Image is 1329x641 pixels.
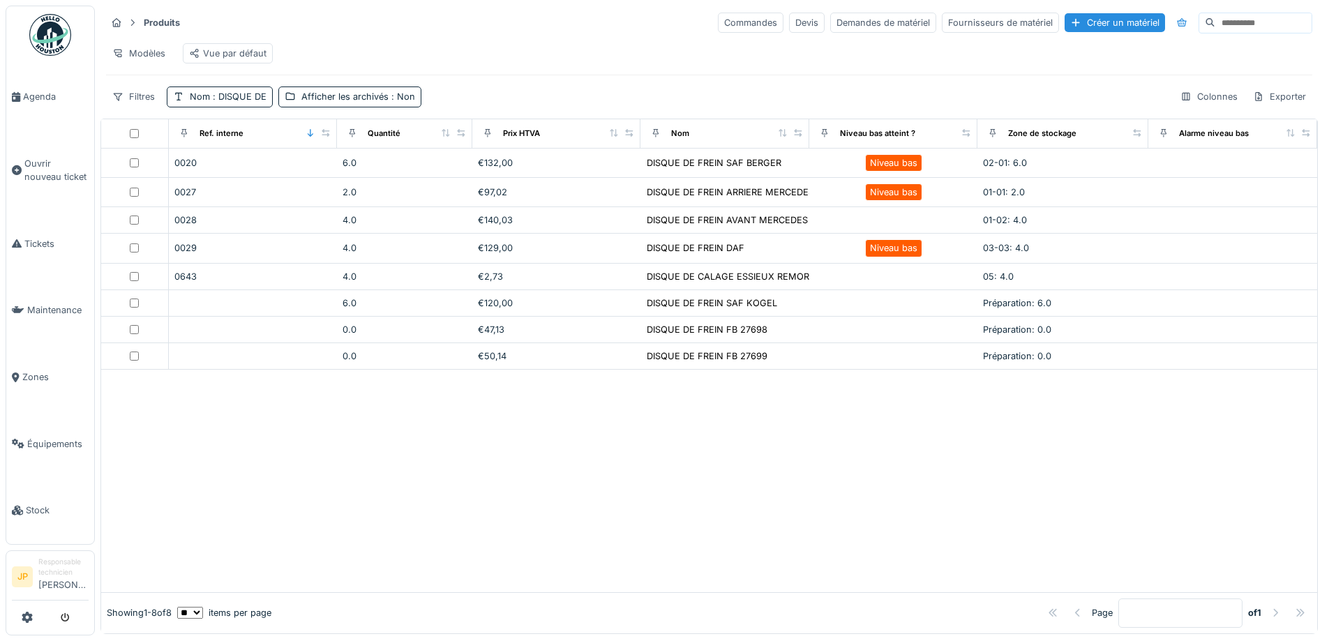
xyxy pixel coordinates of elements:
[983,271,1014,282] span: 05: 4.0
[1092,606,1113,619] div: Page
[343,213,466,227] div: 4.0
[24,157,89,183] span: Ouvrir nouveau ticket
[174,213,332,227] div: 0028
[671,128,689,139] div: Nom
[840,128,915,139] div: Niveau bas atteint ?
[870,241,917,255] div: Niveau bas
[24,237,89,250] span: Tickets
[6,277,94,344] a: Maintenance
[177,606,271,619] div: items per page
[478,323,636,336] div: €47,13
[174,156,332,169] div: 0020
[26,504,89,517] span: Stock
[343,241,466,255] div: 4.0
[174,186,332,199] div: 0027
[647,270,829,283] div: DISQUE DE CALAGE ESSIEUX REMORQUE
[478,270,636,283] div: €2,73
[27,437,89,451] span: Équipements
[1174,86,1244,107] div: Colonnes
[478,241,636,255] div: €129,00
[210,91,266,102] span: : DISQUE DE
[1065,13,1165,32] div: Créer un matériel
[942,13,1059,33] div: Fournisseurs de matériel
[983,298,1051,308] span: Préparation: 6.0
[983,324,1051,335] span: Préparation: 0.0
[343,186,466,199] div: 2.0
[870,186,917,199] div: Niveau bas
[503,128,540,139] div: Prix HTVA
[12,557,89,601] a: JP Responsable technicien[PERSON_NAME]
[343,323,466,336] div: 0.0
[478,296,636,310] div: €120,00
[478,349,636,363] div: €50,14
[647,296,777,310] div: DISQUE DE FREIN SAF KOGEL
[983,243,1029,253] span: 03-03: 4.0
[478,156,636,169] div: €132,00
[106,43,172,63] div: Modèles
[107,606,172,619] div: Showing 1 - 8 of 8
[1008,128,1076,139] div: Zone de stockage
[343,296,466,310] div: 6.0
[174,270,332,283] div: 0643
[647,213,808,227] div: DISQUE DE FREIN AVANT MERCEDES
[718,13,783,33] div: Commandes
[6,344,94,411] a: Zones
[301,90,415,103] div: Afficher les archivés
[6,477,94,544] a: Stock
[368,128,400,139] div: Quantité
[38,557,89,597] li: [PERSON_NAME]
[189,47,266,60] div: Vue par défaut
[200,128,243,139] div: Ref. interne
[1179,128,1249,139] div: Alarme niveau bas
[478,186,636,199] div: €97,02
[647,186,814,199] div: DISQUE DE FREIN ARRIERE MERCEDES
[6,130,94,211] a: Ouvrir nouveau ticket
[22,370,89,384] span: Zones
[38,557,89,578] div: Responsable technicien
[174,241,332,255] div: 0029
[138,16,186,29] strong: Produits
[343,270,466,283] div: 4.0
[106,86,161,107] div: Filtres
[12,566,33,587] li: JP
[647,241,744,255] div: DISQUE DE FREIN DAF
[983,351,1051,361] span: Préparation: 0.0
[6,211,94,278] a: Tickets
[478,213,636,227] div: €140,03
[789,13,825,33] div: Devis
[6,63,94,130] a: Agenda
[343,156,466,169] div: 6.0
[190,90,266,103] div: Nom
[647,156,781,169] div: DISQUE DE FREIN SAF BERGER
[983,215,1027,225] span: 01-02: 4.0
[343,349,466,363] div: 0.0
[29,14,71,56] img: Badge_color-CXgf-gQk.svg
[870,156,917,169] div: Niveau bas
[983,158,1027,168] span: 02-01: 6.0
[647,349,767,363] div: DISQUE DE FREIN FB 27699
[6,411,94,478] a: Équipements
[27,303,89,317] span: Maintenance
[830,13,936,33] div: Demandes de matériel
[983,187,1025,197] span: 01-01: 2.0
[647,323,767,336] div: DISQUE DE FREIN FB 27698
[1248,606,1261,619] strong: of 1
[23,90,89,103] span: Agenda
[389,91,415,102] span: : Non
[1247,86,1312,107] div: Exporter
